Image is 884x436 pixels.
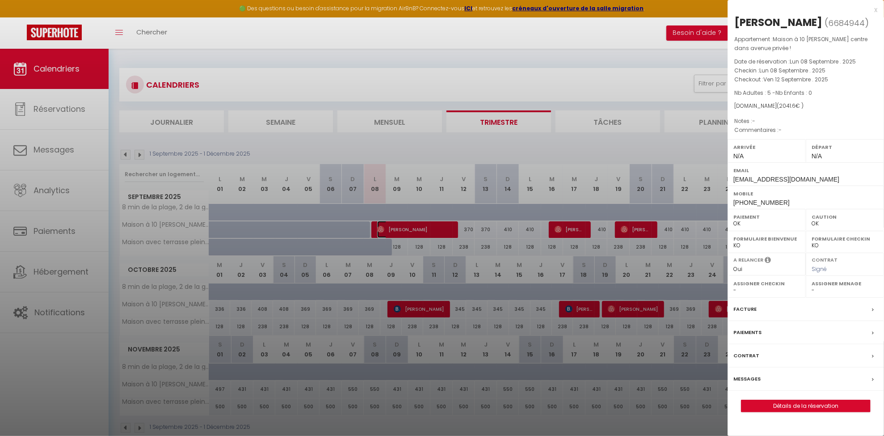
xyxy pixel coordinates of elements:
[779,126,782,134] span: -
[733,305,757,314] label: Facture
[733,279,800,288] label: Assigner Checkin
[812,234,878,243] label: Formulaire Checkin
[733,199,790,206] span: [PHONE_NUMBER]
[734,126,877,135] p: Commentaires :
[733,212,800,221] label: Paiement
[734,35,867,52] span: Maison à 10 [PERSON_NAME] centre dans avenue privée !
[812,152,822,160] span: N/A
[733,351,759,360] label: Contrat
[825,17,869,29] span: ( )
[733,143,800,152] label: Arrivée
[790,58,856,65] span: Lun 08 Septembre . 2025
[752,117,755,125] span: -
[741,400,871,412] button: Détails de la réservation
[734,89,812,97] span: Nb Adultes : 5 -
[733,256,763,264] label: A relancer
[779,102,796,110] span: 2041.6
[741,400,870,412] a: Détails de la réservation
[763,76,828,83] span: Ven 12 Septembre . 2025
[734,57,877,66] p: Date de réservation :
[733,189,878,198] label: Mobile
[759,67,825,74] span: Lun 08 Septembre . 2025
[812,256,838,262] label: Contrat
[734,117,877,126] p: Notes :
[733,234,800,243] label: Formulaire Bienvenue
[775,89,812,97] span: Nb Enfants : 0
[728,4,877,15] div: x
[733,152,744,160] span: N/A
[733,166,878,175] label: Email
[734,35,877,53] p: Appartement :
[733,176,839,183] span: [EMAIL_ADDRESS][DOMAIN_NAME]
[812,265,827,273] span: Signé
[734,102,877,110] div: [DOMAIN_NAME]
[7,4,34,30] button: Ouvrir le widget de chat LiveChat
[828,17,865,29] span: 6684944
[765,256,771,266] i: Sélectionner OUI si vous souhaiter envoyer les séquences de messages post-checkout
[733,328,762,337] label: Paiements
[734,75,877,84] p: Checkout :
[733,374,761,384] label: Messages
[777,102,804,110] span: ( € )
[812,143,878,152] label: Départ
[812,279,878,288] label: Assigner Menage
[734,15,822,30] div: [PERSON_NAME]
[734,66,877,75] p: Checkin :
[812,212,878,221] label: Caution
